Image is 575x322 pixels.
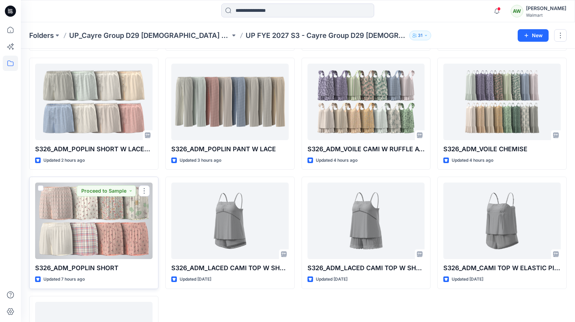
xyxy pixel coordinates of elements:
p: Updated 2 hours ago [43,157,85,164]
p: Updated [DATE] [316,276,347,283]
button: 31 [409,31,431,40]
a: S326_ADM_POPLIN SHORT W LACE_COLORWAYS [35,64,153,140]
a: UP_Cayre Group D29 [DEMOGRAPHIC_DATA] Sleep/Loungewear [69,31,230,40]
p: S326_ADM_POPLIN PANT W LACE [171,144,289,154]
a: S326_ADM_LACED CAMI TOP W SHORT SET_OPT A [307,183,425,259]
button: New [518,29,549,42]
div: Walmart [526,13,566,18]
p: S326_ADM_LACED CAMI TOP W SHORT SET_OPT B [171,263,289,273]
p: 31 [418,32,422,39]
a: S326_ADM_LACED CAMI TOP W SHORT SET_OPT B [171,183,289,259]
p: S326_ADM_POPLIN SHORT W LACE_COLORWAYS [35,144,153,154]
p: S326_ADM_CAMI TOP W ELASTIC PICOT TRIM SHORT SET [443,263,561,273]
p: UP FYE 2027 S3 - Cayre Group D29 [DEMOGRAPHIC_DATA] Sleepwear [246,31,407,40]
p: S326_ADM_LACED CAMI TOP W SHORT SET_OPT A [307,263,425,273]
p: Updated [DATE] [452,276,483,283]
p: Updated 3 hours ago [180,157,221,164]
p: S326_ADM_POPLIN SHORT [35,263,153,273]
a: Folders [29,31,54,40]
p: S326_ADM_VOILE CHEMISE [443,144,561,154]
a: S326_ADM_VOILE CHEMISE [443,64,561,140]
p: Updated 4 hours ago [452,157,493,164]
a: S326_ADM_POPLIN SHORT [35,183,153,259]
a: S326_ADM_POPLIN PANT W LACE [171,64,289,140]
a: S326_ADM_CAMI TOP W ELASTIC PICOT TRIM SHORT SET [443,183,561,259]
div: AW [511,5,523,17]
a: S326_ADM_VOILE CAMI W RUFFLE AT SHOULDER AND SHORT SET [307,64,425,140]
p: Updated 7 hours ago [43,276,85,283]
div: [PERSON_NAME] [526,4,566,13]
p: Updated 4 hours ago [316,157,358,164]
p: S326_ADM_VOILE CAMI W RUFFLE AT SHOULDER AND SHORT SET [307,144,425,154]
p: Updated [DATE] [180,276,211,283]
